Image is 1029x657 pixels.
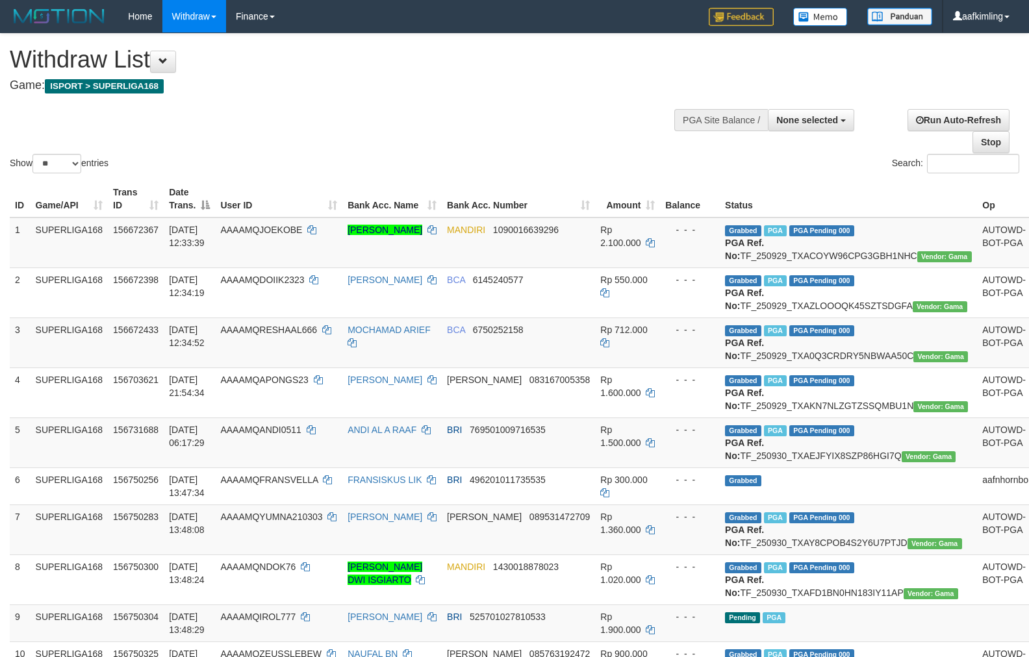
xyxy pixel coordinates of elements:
[600,562,641,585] span: Rp 1.020.000
[169,562,205,585] span: [DATE] 13:48:24
[113,225,159,235] span: 156672367
[220,325,317,335] span: AAAAMQRESHAAL666
[764,425,787,436] span: Marked by aafromsomean
[908,109,1010,131] a: Run Auto-Refresh
[348,325,431,335] a: MOCHAMAD ARIEF
[220,425,301,435] span: AAAAMQANDI0511
[789,512,854,523] span: PGA Pending
[31,554,108,604] td: SUPERLIGA168
[113,275,159,285] span: 156672398
[169,512,205,535] span: [DATE] 13:48:08
[348,475,422,485] a: FRANSISKUS LIK
[764,562,787,573] span: Marked by aafsengchandara
[665,223,715,236] div: - - -
[10,79,673,92] h4: Game:
[913,351,968,362] span: Vendor URL: https://trx31.1velocity.biz
[32,154,81,173] select: Showentries
[892,154,1019,173] label: Search:
[725,475,761,486] span: Grabbed
[10,47,673,73] h1: Withdraw List
[348,225,422,235] a: [PERSON_NAME]
[10,317,31,367] td: 3
[164,180,215,217] th: Date Trans.: activate to sort column descending
[764,275,787,286] span: Marked by aafsoycanthlai
[442,180,595,217] th: Bank Acc. Number: activate to sort column ascending
[725,225,761,236] span: Grabbed
[725,575,764,598] b: PGA Ref. No:
[447,325,465,335] span: BCA
[447,512,522,522] span: [PERSON_NAME]
[709,8,774,26] img: Feedback.jpg
[169,375,205,398] span: [DATE] 21:54:34
[720,504,977,554] td: TF_250930_TXAY8CPOB4S2Y6U7PTJD
[789,325,854,336] span: PGA Pending
[902,451,956,462] span: Vendor URL: https://trx31.1velocity.biz
[113,475,159,485] span: 156750256
[725,275,761,286] span: Grabbed
[665,473,715,486] div: - - -
[10,267,31,317] td: 2
[473,275,524,285] span: Copy 6145240577 to clipboard
[720,554,977,604] td: TF_250930_TXAFD1BN0HN183IY11AP
[600,225,641,248] span: Rp 2.100.000
[665,560,715,573] div: - - -
[31,417,108,467] td: SUPERLIGA168
[113,425,159,435] span: 156731688
[31,267,108,317] td: SUPERLIGA168
[789,375,854,386] span: PGA Pending
[768,109,854,131] button: None selected
[665,373,715,386] div: - - -
[348,425,416,435] a: ANDI AL A RAAF
[447,475,462,485] span: BRI
[793,8,848,26] img: Button%20Memo.svg
[764,512,787,523] span: Marked by aafsoumeymey
[108,180,164,217] th: Trans ID: activate to sort column ascending
[720,267,977,317] td: TF_250929_TXAZLOOOQK45SZTSDGFA
[220,612,296,622] span: AAAAMQIROL777
[665,323,715,336] div: - - -
[10,604,31,641] td: 9
[600,512,641,535] span: Rp 1.360.000
[447,375,522,385] span: [PERSON_NAME]
[169,475,205,498] span: [DATE] 13:47:34
[493,562,559,572] span: Copy 1430018878023 to clipboard
[600,612,641,635] span: Rp 1.900.000
[725,562,761,573] span: Grabbed
[447,225,485,235] span: MANDIRI
[665,610,715,623] div: - - -
[725,238,764,261] b: PGA Ref. No:
[600,325,647,335] span: Rp 712.000
[600,275,647,285] span: Rp 550.000
[720,367,977,417] td: TF_250929_TXAKN7NLZGTZSSQMBU1N
[113,375,159,385] span: 156703621
[215,180,342,217] th: User ID: activate to sort column ascending
[789,425,854,436] span: PGA Pending
[764,375,787,386] span: Marked by aafchhiseyha
[473,325,524,335] span: Copy 6750252158 to clipboard
[220,225,302,235] span: AAAAMQJOEKOBE
[220,562,296,572] span: AAAAMQNDOK76
[447,612,462,622] span: BRI
[470,425,546,435] span: Copy 769501009716535 to clipboard
[10,504,31,554] td: 7
[113,325,159,335] span: 156672433
[867,8,932,25] img: panduan.png
[10,417,31,467] td: 5
[763,612,785,623] span: Marked by aafheankoy
[348,375,422,385] a: [PERSON_NAME]
[113,562,159,572] span: 156750300
[31,367,108,417] td: SUPERLIGA168
[913,401,968,412] span: Vendor URL: https://trx31.1velocity.biz
[169,325,205,348] span: [DATE] 12:34:52
[720,217,977,268] td: TF_250929_TXACOYW96CPG3GBH1NHC
[220,475,318,485] span: AAAAMQFRANSVELLA
[10,217,31,268] td: 1
[447,425,462,435] span: BRI
[917,251,972,262] span: Vendor URL: https://trx31.1velocity.biz
[113,512,159,522] span: 156750283
[31,217,108,268] td: SUPERLIGA168
[725,375,761,386] span: Grabbed
[31,317,108,367] td: SUPERLIGA168
[725,612,760,623] span: Pending
[600,375,641,398] span: Rp 1.600.000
